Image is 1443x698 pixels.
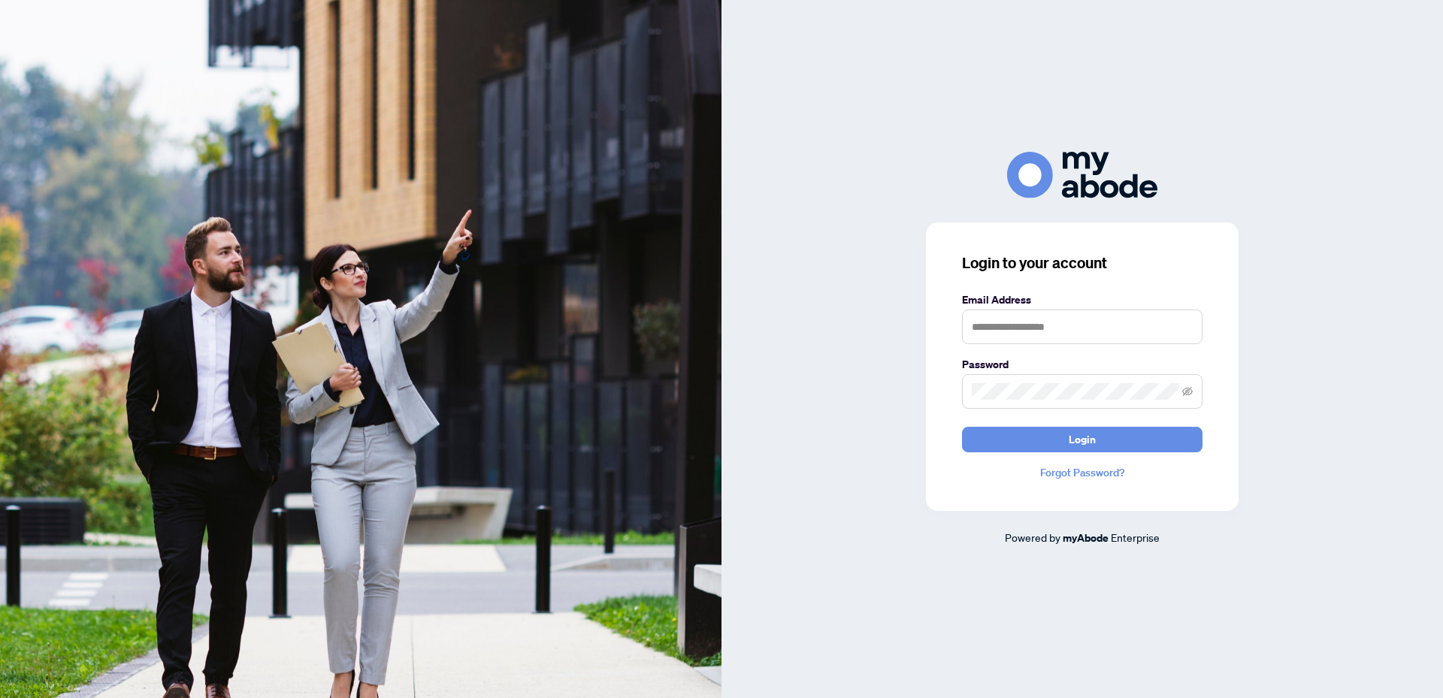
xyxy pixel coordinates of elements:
span: Login [1069,428,1096,452]
a: Forgot Password? [962,464,1202,481]
label: Email Address [962,292,1202,308]
span: Powered by [1005,530,1060,544]
img: ma-logo [1007,152,1157,198]
span: Enterprise [1111,530,1160,544]
a: myAbode [1063,530,1109,546]
label: Password [962,356,1202,373]
button: Login [962,427,1202,452]
h3: Login to your account [962,252,1202,273]
span: eye-invisible [1182,386,1193,397]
